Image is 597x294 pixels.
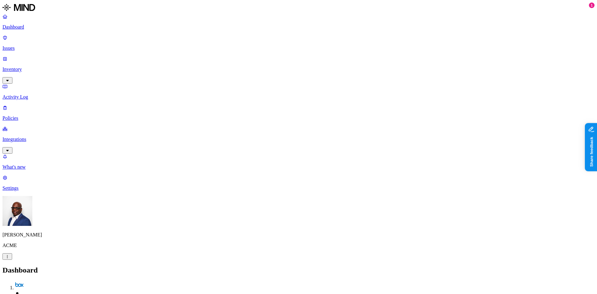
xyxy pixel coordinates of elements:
h2: Dashboard [2,266,595,274]
p: Policies [2,115,595,121]
a: Policies [2,105,595,121]
p: Activity Log [2,94,595,100]
a: Integrations [2,126,595,153]
img: box.svg [15,281,24,289]
a: Inventory [2,56,595,83]
p: Issues [2,45,595,51]
a: What's new [2,154,595,170]
p: Integrations [2,137,595,142]
div: 1 [589,2,595,8]
p: What's new [2,164,595,170]
p: ACME [2,243,595,248]
a: Settings [2,175,595,191]
p: Settings [2,185,595,191]
img: Gregory Thomas [2,196,32,226]
a: Dashboard [2,14,595,30]
a: MIND [2,2,595,14]
a: Issues [2,35,595,51]
img: MIND [2,2,35,12]
p: Dashboard [2,24,595,30]
p: Inventory [2,67,595,72]
a: Activity Log [2,84,595,100]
